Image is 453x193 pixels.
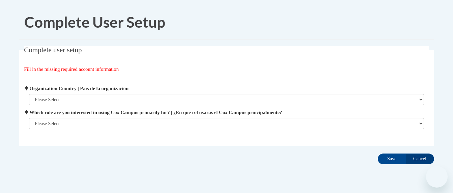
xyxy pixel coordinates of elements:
[24,46,82,54] span: Complete user setup
[426,166,448,188] iframe: Button to launch messaging window
[378,154,406,164] input: Save
[29,85,424,92] label: Organization Country | País de la organización
[24,13,165,31] span: Complete User Setup
[29,109,424,116] label: Which role are you interested in using Cox Campus primarily for? | ¿En qué rol usarás el Cox Camp...
[24,66,119,72] span: Fill in the missing required account information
